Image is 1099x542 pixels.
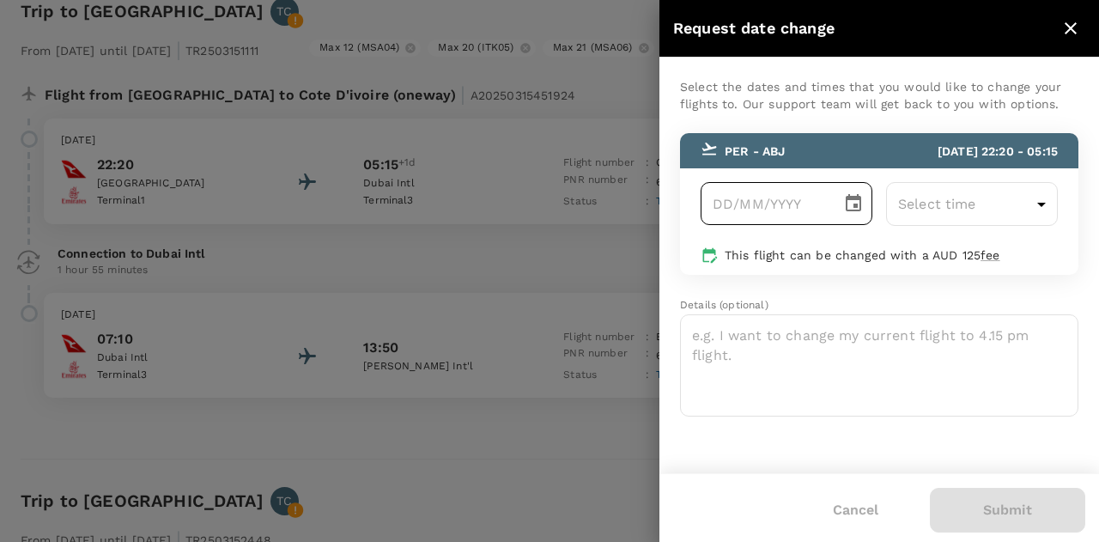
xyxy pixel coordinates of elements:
span: Select the dates and times that you would like to change your flights to. Our support team will g... [680,80,1061,111]
span: Details (optional) [680,299,768,311]
span: [DATE] 22:20 - 05:15 [938,144,1058,158]
input: DD/MM/YYYY [701,182,829,225]
button: Cancel [809,489,902,532]
p: Select time [898,194,1030,215]
span: fee [981,248,999,262]
button: close [1056,14,1085,43]
div: Select time [886,182,1058,226]
span: PER - ABJ [725,144,785,158]
div: Request date change [673,16,1056,41]
p: This flight can be changed with a AUD 125 [725,247,1058,264]
button: Choose date [836,186,871,221]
